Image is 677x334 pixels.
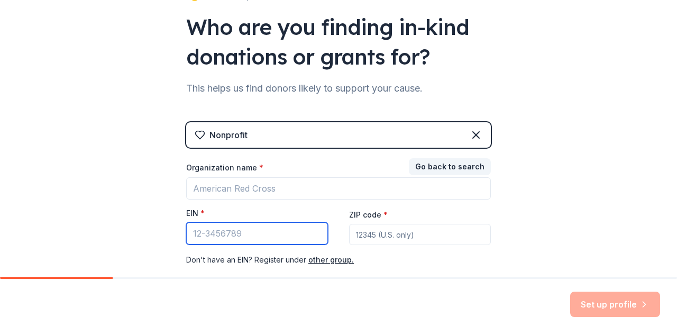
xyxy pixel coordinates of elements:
[209,129,248,141] div: Nonprofit
[186,254,491,266] div: Don ' t have an EIN? Register under
[349,210,388,220] label: ZIP code
[308,254,354,266] button: other group.
[186,208,205,219] label: EIN
[349,224,491,245] input: 12345 (U.S. only)
[186,12,491,71] div: Who are you finding in-kind donations or grants for?
[186,163,263,173] label: Organization name
[186,177,491,200] input: American Red Cross
[186,222,328,245] input: 12-3456789
[186,80,491,97] div: This helps us find donors likely to support your cause.
[409,158,491,175] button: Go back to search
